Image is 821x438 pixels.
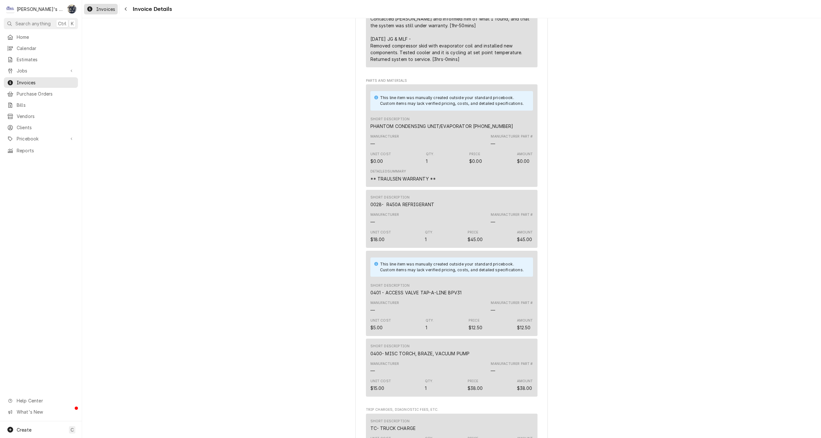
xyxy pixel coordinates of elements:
[4,100,78,110] a: Bills
[370,169,406,174] div: Detailed Summary
[370,385,385,392] div: Cost
[121,4,131,14] button: Navigate back
[67,4,76,13] div: SB
[370,307,375,314] div: Manufacturer
[84,4,118,14] a: Invoices
[370,324,383,331] div: Cost
[517,236,532,243] div: Amount
[491,212,533,217] div: Manufacturer Part #
[517,385,532,392] div: Amount
[67,4,76,13] div: Sarah Bendele's Avatar
[517,318,533,331] div: Amount
[469,158,482,164] div: Price
[370,361,399,374] div: Manufacturer
[370,201,435,208] div: Short Description
[366,190,537,248] div: Line Item
[370,117,410,122] div: Short Description
[425,230,434,235] div: Qty.
[491,361,533,366] div: Manufacturer Part #
[370,134,399,147] div: Manufacturer
[491,361,533,374] div: Part Number
[468,385,483,392] div: Price
[17,102,75,108] span: Bills
[370,158,383,164] div: Cost
[370,300,399,313] div: Manufacturer
[366,78,537,83] span: Parts and Materials
[517,230,533,235] div: Amount
[366,407,537,412] span: Trip Charges, Diagnostic Fees, etc.
[426,318,434,331] div: Quantity
[366,84,537,187] div: Line Item
[4,18,78,29] button: Search anythingCtrlK
[517,158,530,164] div: Amount
[17,67,65,74] span: Jobs
[6,4,15,13] div: C
[491,134,533,147] div: Part Number
[491,300,533,306] div: Manufacturer Part #
[17,90,75,97] span: Purchase Orders
[96,6,115,13] span: Invoices
[370,419,416,432] div: Short Description
[17,409,74,415] span: What's New
[426,152,435,157] div: Qty.
[469,152,482,164] div: Price
[380,95,527,107] div: This line item was manually created outside your standard pricebook. Custom items may lack verifi...
[426,158,427,164] div: Quantity
[370,283,462,296] div: Short Description
[491,140,495,147] div: Part Number
[366,78,537,400] div: Parts and Materials
[425,230,434,243] div: Quantity
[469,318,479,323] div: Price
[17,34,75,40] span: Home
[517,379,533,384] div: Amount
[426,324,427,331] div: Quantity
[491,219,495,225] div: Part Number
[491,367,495,374] div: Part Number
[426,152,435,164] div: Quantity
[370,117,513,130] div: Short Description
[370,379,391,392] div: Cost
[517,152,533,164] div: Amount
[370,344,410,349] div: Short Description
[17,6,64,13] div: [PERSON_NAME]'s Refrigeration
[425,385,427,392] div: Quantity
[370,195,410,200] div: Short Description
[370,152,391,164] div: Cost
[517,230,533,243] div: Amount
[370,361,399,366] div: Manufacturer
[58,20,66,27] span: Ctrl
[131,5,172,13] span: Invoice Details
[517,324,531,331] div: Amount
[517,152,533,157] div: Amount
[4,88,78,99] a: Purchase Orders
[17,45,75,52] span: Calendar
[71,20,74,27] span: K
[370,152,391,157] div: Unit Cost
[370,123,513,130] div: Short Description
[6,4,15,13] div: Clay's Refrigeration's Avatar
[468,379,483,392] div: Price
[370,300,399,306] div: Manufacturer
[468,379,478,384] div: Price
[517,318,533,323] div: Amount
[370,283,410,288] div: Short Description
[4,111,78,122] a: Vendors
[370,236,385,243] div: Cost
[469,318,482,331] div: Price
[425,379,434,392] div: Quantity
[469,324,482,331] div: Price
[468,236,483,243] div: Price
[4,65,78,76] a: Go to Jobs
[366,339,537,397] div: Line Item
[370,379,391,384] div: Unit Cost
[468,230,483,243] div: Price
[370,318,391,331] div: Cost
[491,307,495,314] div: Part Number
[4,32,78,42] a: Home
[370,212,399,217] div: Manufacturer
[17,124,75,131] span: Clients
[380,261,527,273] div: This line item was manually created outside your standard pricebook. Custom items may lack verifi...
[17,147,75,154] span: Reports
[370,134,399,139] div: Manufacturer
[370,350,470,357] div: Short Description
